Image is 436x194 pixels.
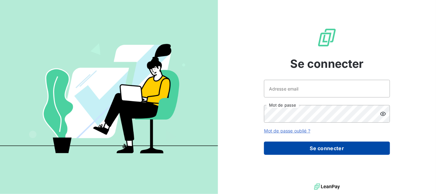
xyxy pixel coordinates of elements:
span: Se connecter [290,55,364,72]
img: Logo LeanPay [317,27,337,48]
a: Mot de passe oublié ? [264,128,310,133]
img: logo [314,182,340,191]
button: Se connecter [264,142,390,155]
input: placeholder [264,80,390,97]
